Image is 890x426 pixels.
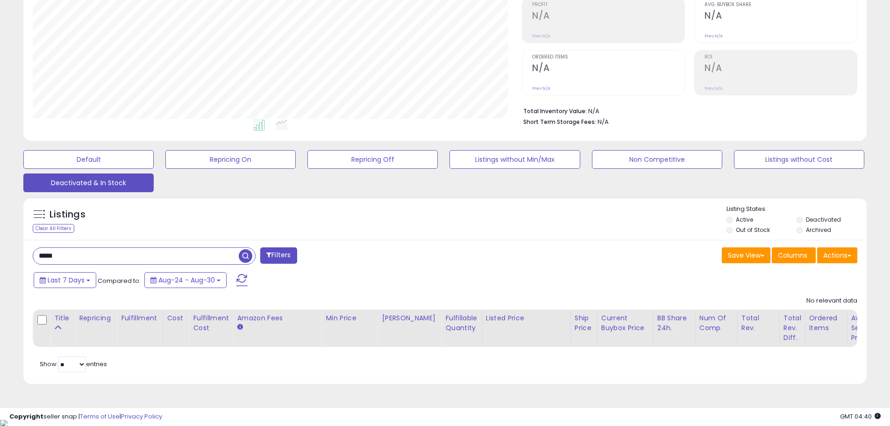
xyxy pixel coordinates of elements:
[592,150,722,169] button: Non Competitive
[9,412,43,421] strong: Copyright
[98,276,141,285] span: Compared to:
[486,313,567,323] div: Listed Price
[523,118,596,126] b: Short Term Storage Fees:
[783,313,801,343] div: Total Rev. Diff.
[726,205,867,214] p: Listing States:
[237,313,318,323] div: Amazon Fees
[699,313,733,333] div: Num of Comp.
[193,313,229,333] div: Fulfillment Cost
[326,313,374,323] div: Min Price
[840,412,881,421] span: 2025-09-7 04:40 GMT
[23,173,154,192] button: Deactivated & In Stock
[532,55,684,60] span: Ordered Items
[741,313,776,333] div: Total Rev.
[167,313,185,323] div: Cost
[532,63,684,75] h2: N/A
[121,313,159,323] div: Fulfillment
[523,107,587,115] b: Total Inventory Value:
[734,150,864,169] button: Listings without Cost
[722,247,770,263] button: Save View
[851,313,885,343] div: Avg Selling Price
[50,208,85,221] h5: Listings
[817,247,857,263] button: Actions
[532,10,684,23] h2: N/A
[79,313,113,323] div: Repricing
[601,313,649,333] div: Current Buybox Price
[532,86,550,91] small: Prev: N/A
[523,105,850,116] li: N/A
[237,323,242,332] small: Amazon Fees.
[705,33,723,39] small: Prev: N/A
[705,63,857,75] h2: N/A
[806,226,831,234] label: Archived
[165,150,296,169] button: Repricing On
[9,412,162,421] div: seller snap | |
[158,275,215,285] span: Aug-24 - Aug-30
[736,226,770,234] label: Out of Stock
[382,313,437,323] div: [PERSON_NAME]
[33,224,74,233] div: Clear All Filters
[449,150,580,169] button: Listings without Min/Max
[778,251,807,260] span: Columns
[772,247,816,263] button: Columns
[260,247,297,264] button: Filters
[23,150,154,169] button: Default
[532,33,550,39] small: Prev: N/A
[705,86,723,91] small: Prev: N/A
[736,216,753,224] label: Active
[705,2,857,7] span: Avg. Buybox Share
[705,10,857,23] h2: N/A
[598,117,609,126] span: N/A
[575,313,593,333] div: Ship Price
[806,296,857,305] div: No relevant data
[121,412,162,421] a: Privacy Policy
[80,412,120,421] a: Terms of Use
[445,313,477,333] div: Fulfillable Quantity
[54,313,71,323] div: Title
[657,313,691,333] div: BB Share 24h.
[806,216,841,224] label: Deactivated
[809,313,843,333] div: Ordered Items
[40,360,107,368] span: Show: entries
[34,272,96,288] button: Last 7 Days
[532,2,684,7] span: Profit
[48,275,85,285] span: Last 7 Days
[705,55,857,60] span: ROI
[307,150,438,169] button: Repricing Off
[144,272,227,288] button: Aug-24 - Aug-30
